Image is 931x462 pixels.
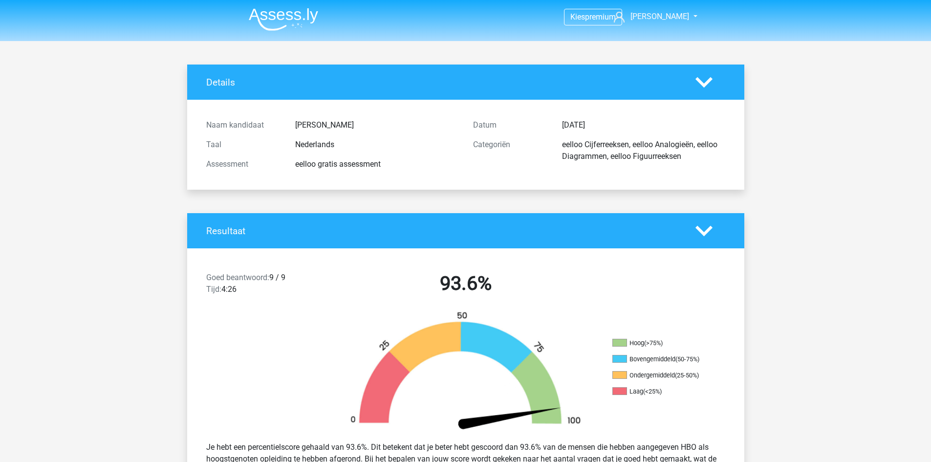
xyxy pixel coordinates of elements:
[199,158,288,170] div: Assessment
[555,139,733,162] div: eelloo Cijferreeksen, eelloo Analogieën, eelloo Diagrammen, eelloo Figuurreeksen
[288,158,466,170] div: eelloo gratis assessment
[555,119,733,131] div: [DATE]
[466,119,555,131] div: Datum
[644,339,663,347] div: (>75%)
[206,225,681,237] h4: Resultaat
[288,119,466,131] div: [PERSON_NAME]
[610,11,690,22] a: [PERSON_NAME]
[206,77,681,88] h4: Details
[288,139,466,151] div: Nederlands
[249,8,318,31] img: Assessly
[675,355,699,363] div: (50-75%)
[612,387,710,396] li: Laag
[643,388,662,395] div: (<25%)
[612,339,710,348] li: Hoog
[199,119,288,131] div: Naam kandidaat
[612,355,710,364] li: Bovengemiddeld
[206,285,221,294] span: Tijd:
[466,139,555,162] div: Categoriën
[564,10,622,23] a: Kiespremium
[585,12,616,22] span: premium
[675,372,699,379] div: (25-50%)
[206,273,269,282] span: Goed beantwoord:
[340,272,592,295] h2: 93.6%
[570,12,585,22] span: Kies
[199,272,332,299] div: 9 / 9 4:26
[630,12,689,21] span: [PERSON_NAME]
[199,139,288,151] div: Taal
[612,371,710,380] li: Ondergemiddeld
[334,311,598,434] img: 94.ba056ea0e80c.png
